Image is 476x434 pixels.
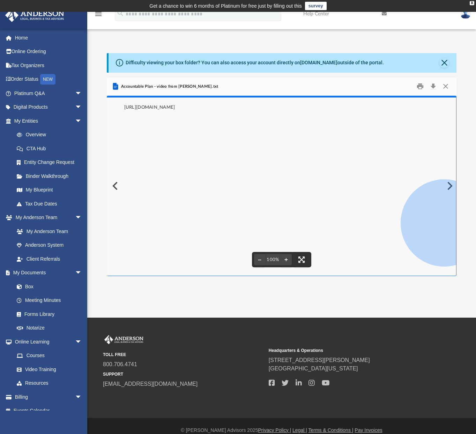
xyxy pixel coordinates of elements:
a: Forms Library [10,307,85,321]
div: Get a chance to win 6 months of Platinum for free just by filling out this [149,2,302,10]
div: Difficulty viewing your box folder? You can also access your account directly on outside of the p... [126,59,384,66]
span: arrow_drop_down [75,100,89,115]
img: User Pic [460,9,471,19]
span: arrow_drop_down [75,114,89,128]
button: Previous File [107,176,122,196]
a: menu [94,13,103,18]
a: Home [5,31,92,45]
button: Next File [441,176,457,196]
span: arrow_drop_down [75,86,89,101]
a: Billingarrow_drop_down [5,390,92,404]
a: Legal | [292,427,307,433]
i: menu [94,10,103,18]
a: survey [305,2,327,10]
a: Client Referrals [10,252,89,266]
a: Overview [10,128,92,142]
a: [STREET_ADDRESS][PERSON_NAME] [269,357,370,363]
img: Anderson Advisors Platinum Portal [103,335,145,344]
button: Download [427,81,439,92]
div: Current zoom level [265,258,281,262]
small: TOLL FREE [103,352,264,358]
a: Online Learningarrow_drop_down [5,335,89,349]
div: close [470,1,474,5]
span: Accountable Plan - video from [PERSON_NAME].txt [120,84,218,90]
a: My Anderson Teamarrow_drop_down [5,211,89,225]
a: My Documentsarrow_drop_down [5,266,89,280]
span: arrow_drop_down [75,335,89,349]
a: Order StatusNEW [5,72,92,87]
div: NEW [40,74,55,85]
a: Courses [10,349,89,363]
a: 800.706.4741 [103,361,137,367]
a: Anderson System [10,238,89,252]
a: Digital Productsarrow_drop_down [5,100,92,114]
div: Preview [107,78,457,276]
div: File preview [107,96,457,276]
img: Anderson Advisors Platinum Portal [3,8,66,22]
a: Meeting Minutes [10,294,89,308]
a: CTA Hub [10,142,92,155]
a: [GEOGRAPHIC_DATA][US_STATE] [269,366,358,371]
a: Box [10,280,85,294]
span: arrow_drop_down [75,211,89,225]
a: My Anderson Team [10,224,85,238]
a: My Blueprint [10,183,89,197]
a: Tax Due Dates [10,197,92,211]
a: Privacy Policy | [258,427,291,433]
span: arrow_drop_down [75,390,89,404]
div: © [PERSON_NAME] Advisors 2025 [87,427,476,434]
a: [DOMAIN_NAME] [300,60,337,65]
small: Headquarters & Operations [269,347,430,354]
a: Notarize [10,321,89,335]
a: Resources [10,376,89,390]
a: My Entitiesarrow_drop_down [5,114,92,128]
a: Entity Change Request [10,155,92,169]
a: Binder Walkthrough [10,169,92,183]
button: Zoom in [281,252,292,267]
span: arrow_drop_down [75,266,89,280]
button: Print [413,81,427,92]
a: Video Training [10,362,85,376]
a: Tax Organizers [5,58,92,72]
a: Events Calendar [5,404,92,418]
a: Online Ordering [5,45,92,59]
button: Enter fullscreen [294,252,309,267]
button: Close [439,58,449,68]
button: Close [439,81,452,92]
code: [URL][DOMAIN_NAME] [124,105,175,110]
i: search [117,9,124,17]
a: [EMAIL_ADDRESS][DOMAIN_NAME] [103,381,198,387]
small: SUPPORT [103,371,264,377]
a: Platinum Q&Aarrow_drop_down [5,86,92,100]
a: Pay Invoices [355,427,382,433]
button: Zoom out [254,252,265,267]
a: Terms & Conditions | [308,427,354,433]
